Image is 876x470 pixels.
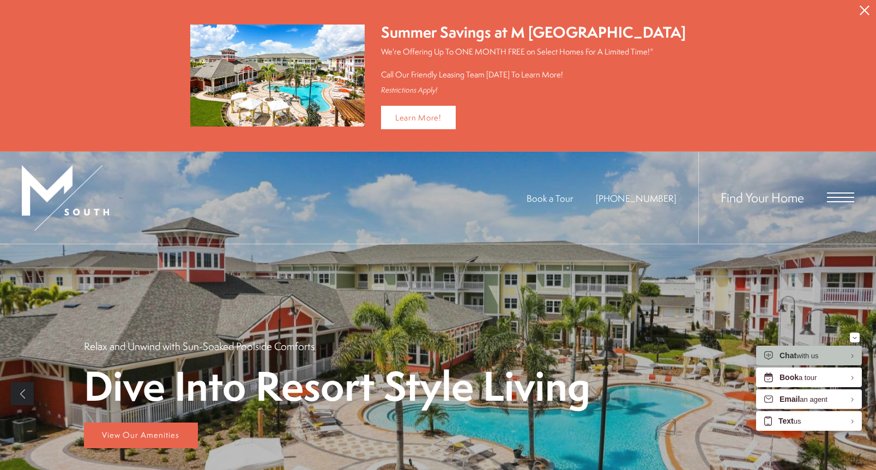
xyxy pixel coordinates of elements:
[596,192,676,204] a: Call Us at 813-570-8014
[721,189,804,206] a: Find Your Home
[381,86,686,95] div: Restrictions Apply!
[84,364,590,407] p: Dive Into Resort Style Living
[527,192,573,204] a: Book a Tour
[190,25,365,126] img: Summer Savings at M South Apartments
[381,22,686,43] div: Summer Savings at M [GEOGRAPHIC_DATA]
[22,165,109,231] img: MSouth
[102,429,179,441] span: View Our Amenities
[84,339,315,353] p: Relax and Unwind with Sun-Soaked Poolside Comforts
[827,192,854,202] button: Open Menu
[596,192,676,204] span: [PHONE_NUMBER]
[11,382,34,405] a: Previous
[84,423,198,449] a: View Our Amenities
[381,46,686,80] p: We're Offering Up To ONE MONTH FREE on Select Homes For A Limited Time!* Call Our Friendly Leasin...
[381,106,456,129] a: Learn More!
